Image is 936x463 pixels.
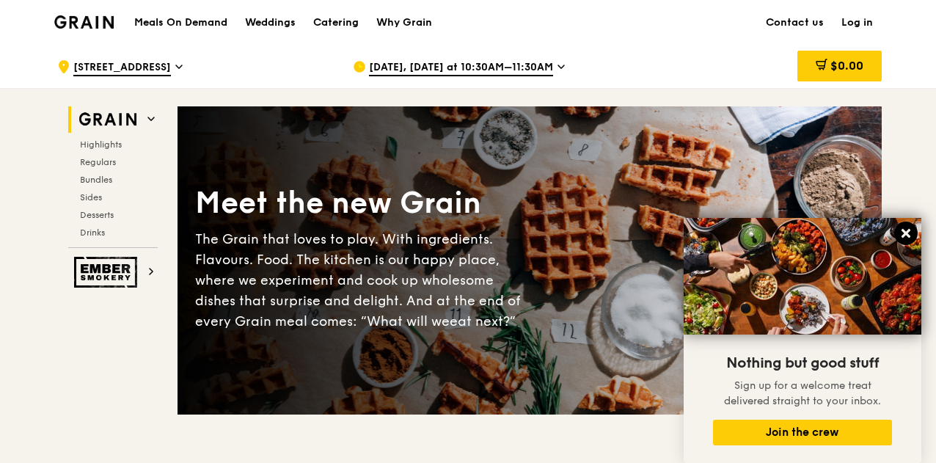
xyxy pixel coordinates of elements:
[195,183,530,223] div: Meet the new Grain
[369,60,553,76] span: [DATE], [DATE] at 10:30AM–11:30AM
[313,1,359,45] div: Catering
[833,1,882,45] a: Log in
[245,1,296,45] div: Weddings
[134,15,227,30] h1: Meals On Demand
[757,1,833,45] a: Contact us
[80,175,112,185] span: Bundles
[74,257,142,288] img: Ember Smokery web logo
[80,157,116,167] span: Regulars
[195,229,530,332] div: The Grain that loves to play. With ingredients. Flavours. Food. The kitchen is our happy place, w...
[713,420,892,445] button: Join the crew
[376,1,432,45] div: Why Grain
[724,379,881,407] span: Sign up for a welcome treat delivered straight to your inbox.
[80,139,122,150] span: Highlights
[830,59,863,73] span: $0.00
[80,227,105,238] span: Drinks
[368,1,441,45] a: Why Grain
[73,60,171,76] span: [STREET_ADDRESS]
[726,354,879,372] span: Nothing but good stuff
[54,15,114,29] img: Grain
[80,210,114,220] span: Desserts
[74,106,142,133] img: Grain web logo
[684,218,921,335] img: DSC07876-Edit02-Large.jpeg
[894,222,918,245] button: Close
[236,1,304,45] a: Weddings
[304,1,368,45] a: Catering
[450,313,516,329] span: eat next?”
[80,192,102,203] span: Sides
